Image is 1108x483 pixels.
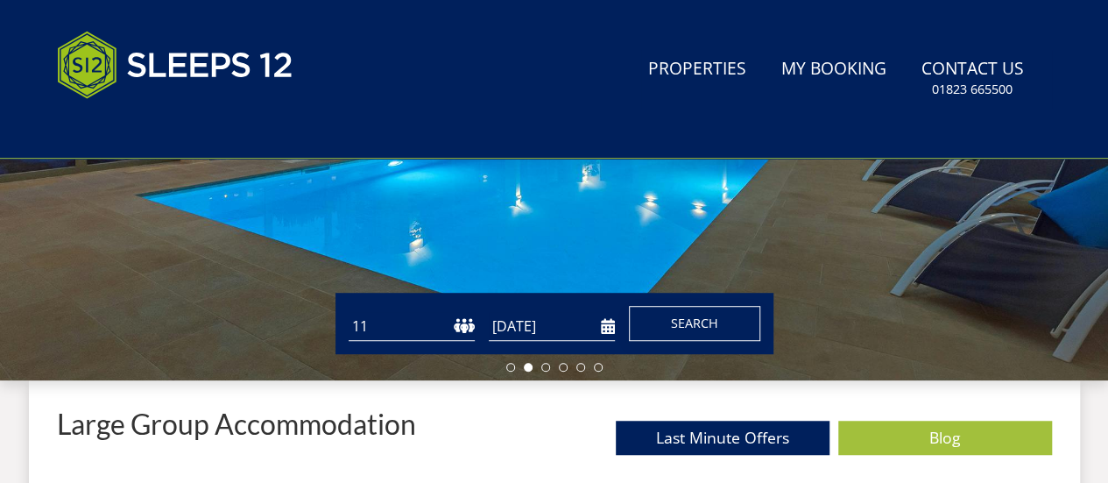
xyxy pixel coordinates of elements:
[616,421,829,455] a: Last Minute Offers
[57,408,416,439] p: Large Group Accommodation
[914,50,1031,107] a: Contact Us01823 665500
[48,119,232,134] iframe: Customer reviews powered by Trustpilot
[671,315,718,331] span: Search
[641,50,753,89] a: Properties
[629,306,760,341] button: Search
[489,312,615,341] input: Arrival Date
[838,421,1052,455] a: Blog
[932,81,1013,98] small: 01823 665500
[57,21,293,109] img: Sleeps 12
[774,50,893,89] a: My Booking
